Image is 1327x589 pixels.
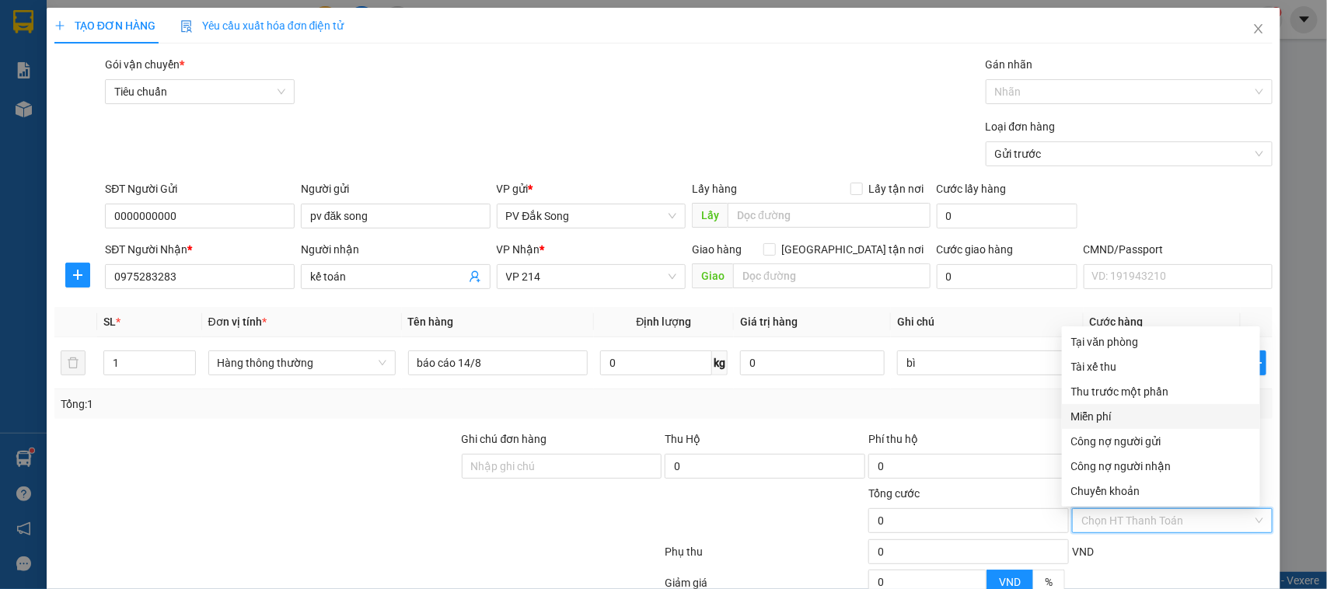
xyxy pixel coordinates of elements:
[863,180,931,197] span: Lấy tận nơi
[986,120,1056,133] label: Loại đơn hàng
[692,263,733,288] span: Giao
[1045,576,1053,588] span: %
[1071,433,1251,450] div: Công nợ người gửi
[105,241,295,258] div: SĐT Người Nhận
[1084,241,1273,258] div: CMND/Passport
[1071,408,1251,425] div: Miễn phí
[733,263,931,288] input: Dọc đường
[1252,23,1265,35] span: close
[692,203,728,228] span: Lấy
[53,109,98,117] span: PV Đắk Song
[1072,545,1094,558] span: VND
[1237,8,1280,51] button: Close
[937,204,1077,228] input: Cước lấy hàng
[40,25,126,83] strong: CÔNG TY TNHH [GEOGRAPHIC_DATA] 214 QL13 - P.26 - Q.BÌNH THẠNH - TP HCM 1900888606
[497,180,686,197] div: VP gửi
[218,351,386,375] span: Hàng thông thường
[1071,483,1251,500] div: Chuyển khoản
[61,396,513,413] div: Tổng: 1
[54,19,155,32] span: TẠO ĐƠN HÀNG
[692,243,742,256] span: Giao hàng
[1071,383,1251,400] div: Thu trước một phần
[148,70,219,82] span: 16:40:41 [DATE]
[180,19,344,32] span: Yêu cầu xuất hóa đơn điện tử
[740,315,798,328] span: Giá trị hàng
[301,180,491,197] div: Người gửi
[54,93,180,105] strong: BIÊN NHẬN GỬI HÀNG HOÁ
[105,58,184,71] span: Gói vận chuyển
[1071,458,1251,475] div: Công nợ người nhận
[937,243,1014,256] label: Cước giao hàng
[119,108,144,131] span: Nơi nhận:
[149,58,219,70] span: DSG08250228
[66,269,89,281] span: plus
[712,350,728,375] span: kg
[65,263,90,288] button: plus
[506,204,677,228] span: PV Đắk Song
[462,433,547,445] label: Ghi chú đơn hàng
[1071,333,1251,350] div: Tại văn phòng
[1090,315,1144,328] span: Cước hàng
[408,350,588,375] input: VD: Bàn, Ghế
[1062,454,1260,479] div: Cước gửi hàng sẽ được ghi vào công nợ của người nhận
[497,243,540,256] span: VP Nhận
[868,430,1069,454] div: Phí thu hộ
[986,58,1033,71] label: Gán nhãn
[740,350,885,375] input: 0
[1071,358,1251,375] div: Tài xế thu
[114,80,285,103] span: Tiêu chuẩn
[999,576,1021,588] span: VND
[16,108,32,131] span: Nơi gửi:
[103,315,116,328] span: SL
[301,241,491,258] div: Người nhận
[665,433,700,445] span: Thu Hộ
[506,265,677,288] span: VP 214
[995,142,1264,166] span: Gửi trước
[728,203,931,228] input: Dọc đường
[54,20,65,31] span: plus
[180,20,193,33] img: icon
[868,487,920,500] span: Tổng cước
[937,183,1007,195] label: Cước lấy hàng
[937,264,1077,289] input: Cước giao hàng
[664,543,868,570] div: Phụ thu
[636,315,691,328] span: Định lượng
[208,315,267,328] span: Đơn vị tính
[891,307,1083,337] th: Ghi chú
[16,35,36,74] img: logo
[61,350,86,375] button: delete
[897,350,1077,375] input: Ghi Chú
[692,183,737,195] span: Lấy hàng
[776,241,931,258] span: [GEOGRAPHIC_DATA] tận nơi
[462,454,662,479] input: Ghi chú đơn hàng
[1062,429,1260,454] div: Cước gửi hàng sẽ được ghi vào công nợ của người gửi
[469,270,481,283] span: user-add
[408,315,454,328] span: Tên hàng
[105,180,295,197] div: SĐT Người Gửi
